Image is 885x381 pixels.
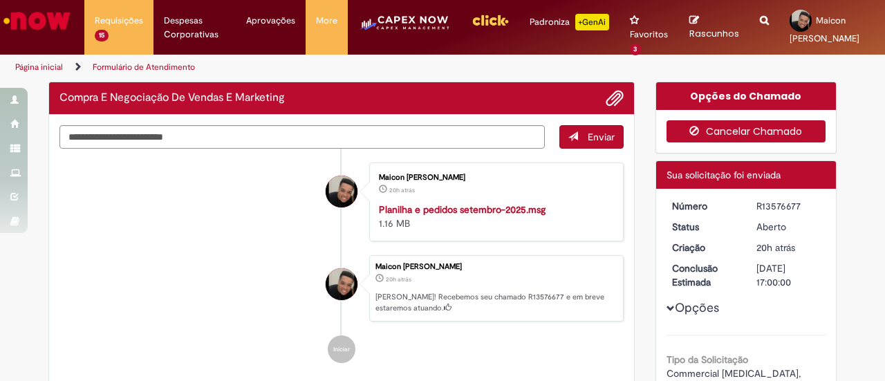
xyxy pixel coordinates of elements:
[588,131,615,143] span: Enviar
[756,241,795,254] span: 20h atrás
[95,14,143,28] span: Requisições
[389,186,415,194] time: 29/09/2025 12:46:59
[389,186,415,194] span: 20h atrás
[59,255,624,322] li: Maicon Cristian Braga De Oliveira
[790,15,859,44] span: Maicon [PERSON_NAME]
[326,176,357,207] div: Maicon Cristian Braga De Oliveira
[667,169,781,181] span: Sua solicitação foi enviada
[93,62,195,73] a: Formulário de Atendimento
[164,14,225,41] span: Despesas Corporativas
[575,14,609,30] p: +GenAi
[59,125,545,148] textarea: Digite sua mensagem aqui...
[689,15,739,40] a: Rascunhos
[689,27,739,40] span: Rascunhos
[316,14,337,28] span: More
[59,92,285,104] h2: Compra E Negociação De Vendas E Marketing Histórico de tíquete
[667,120,826,142] button: Cancelar Chamado
[630,44,642,55] span: 3
[386,275,411,284] span: 20h atrás
[386,275,411,284] time: 29/09/2025 12:47:18
[662,261,747,289] dt: Conclusão Estimada
[375,263,616,271] div: Maicon [PERSON_NAME]
[662,199,747,213] dt: Número
[662,220,747,234] dt: Status
[667,353,748,366] b: Tipo da Solicitação
[756,261,821,289] div: [DATE] 17:00:00
[530,14,609,30] div: Padroniza
[1,7,73,35] img: ServiceNow
[246,14,295,28] span: Aprovações
[358,14,450,41] img: CapexLogo5.png
[10,55,579,80] ul: Trilhas de página
[756,199,821,213] div: R13576677
[379,203,546,216] a: Planilha e pedidos setembro-2025.msg
[472,10,509,30] img: click_logo_yellow_360x200.png
[559,125,624,149] button: Enviar
[95,30,109,41] span: 15
[662,241,747,254] dt: Criação
[606,89,624,107] button: Adicionar anexos
[15,62,63,73] a: Página inicial
[59,149,624,377] ul: Histórico de tíquete
[630,28,668,41] span: Favoritos
[756,220,821,234] div: Aberto
[326,268,357,300] div: Maicon Cristian Braga De Oliveira
[756,241,821,254] div: 29/09/2025 12:47:18
[656,82,837,110] div: Opções do Chamado
[375,292,616,313] p: [PERSON_NAME]! Recebemos seu chamado R13576677 e em breve estaremos atuando.
[379,203,609,230] div: 1.16 MB
[756,241,795,254] time: 29/09/2025 12:47:18
[379,174,609,182] div: Maicon [PERSON_NAME]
